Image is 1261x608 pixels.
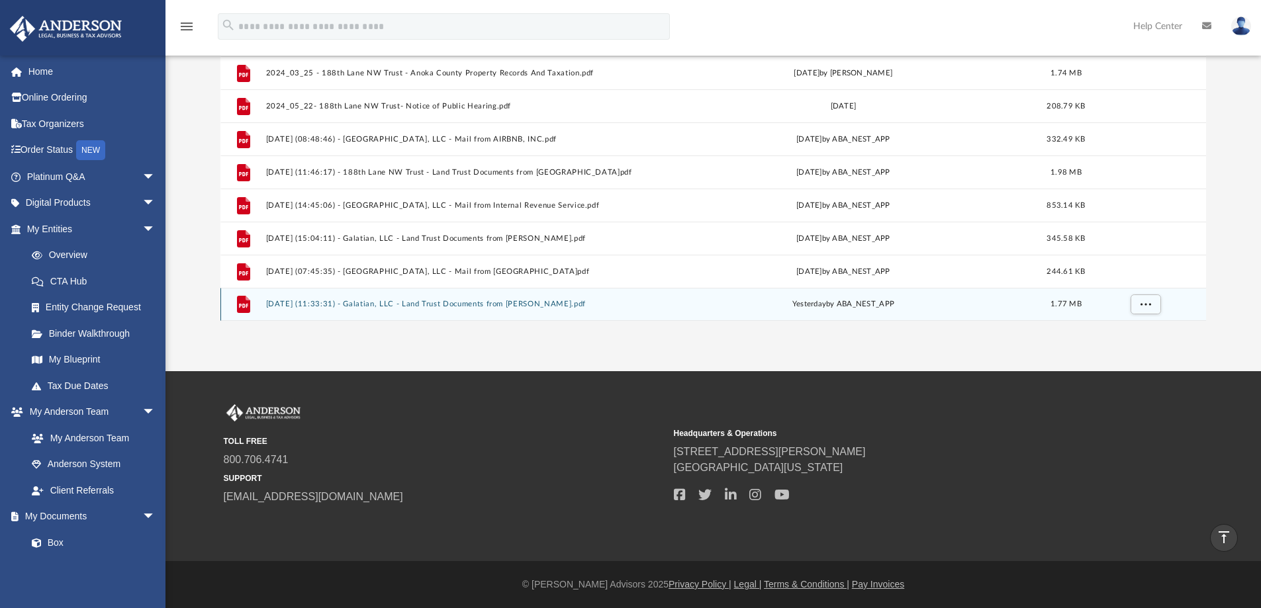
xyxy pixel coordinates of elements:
[19,268,175,294] a: CTA Hub
[224,454,289,465] a: 800.706.4741
[1047,135,1085,142] span: 332.49 KB
[165,578,1261,591] div: © [PERSON_NAME] Advisors 2025
[1216,529,1232,545] i: vertical_align_top
[1051,168,1082,175] span: 1.98 MB
[19,556,169,582] a: Meeting Minutes
[1051,69,1082,76] span: 1.74 MB
[1210,524,1238,552] a: vertical_align_top
[653,265,1034,277] div: [DATE] by ABA_NEST_APP
[19,477,169,503] a: Client Referrals
[852,579,904,589] a: Pay Invoices
[224,404,303,421] img: Anderson Advisors Platinum Portal
[1047,267,1085,275] span: 244.61 KB
[265,168,647,177] button: [DATE] (11:46:17) - 188th Lane NW Trust - Land Trust Documents from [GEOGRAPHIC_DATA]pdf
[224,435,665,447] small: TOLL FREE
[179,19,195,34] i: menu
[1051,300,1082,308] span: 1.77 MB
[653,100,1034,112] div: [DATE]
[142,503,169,531] span: arrow_drop_down
[179,25,195,34] a: menu
[265,102,647,110] button: 2024_05_22- 188th Lane NW Trust- Notice of Public Hearing.pdf
[9,190,175,216] a: Digital Productsarrow_drop_down
[224,491,403,502] a: [EMAIL_ADDRESS][DOMAIN_NAME]
[19,372,175,399] a: Tax Due Dates
[669,579,731,589] a: Privacy Policy |
[224,472,665,484] small: SUPPORT
[9,399,169,425] a: My Anderson Teamarrow_drop_down
[265,234,647,243] button: [DATE] (15:04:11) - Galatian, LLC - Land Trust Documents from [PERSON_NAME].pdf
[76,140,105,160] div: NEW
[221,18,236,32] i: search
[764,579,849,589] a: Terms & Conditions |
[19,425,162,451] a: My Anderson Team
[265,300,647,308] button: [DATE] (11:33:31) - Galatian, LLC - Land Trust Documents from [PERSON_NAME].pdf
[142,216,169,243] span: arrow_drop_down
[1231,17,1251,36] img: User Pic
[674,446,866,457] a: [STREET_ADDRESS][PERSON_NAME]
[142,190,169,217] span: arrow_drop_down
[653,133,1034,145] div: [DATE] by ABA_NEST_APP
[653,67,1034,79] div: [DATE] by [PERSON_NAME]
[792,300,825,308] span: yesterday
[9,163,175,190] a: Platinum Q&Aarrow_drop_down
[19,451,169,478] a: Anderson System
[265,135,647,144] button: [DATE] (08:48:46) - [GEOGRAPHIC_DATA], LLC - Mail from AIRBNB, INC.pdf
[265,267,647,276] button: [DATE] (07:45:35) - [GEOGRAPHIC_DATA], LLC - Mail from [GEOGRAPHIC_DATA]pdf
[9,137,175,164] a: Order StatusNEW
[19,242,175,269] a: Overview
[1047,201,1085,208] span: 853.14 KB
[19,347,169,373] a: My Blueprint
[9,85,175,111] a: Online Ordering
[674,427,1115,439] small: Headquarters & Operations
[653,298,1034,310] div: by ABA_NEST_APP
[19,529,162,556] a: Box
[1047,102,1085,109] span: 208.79 KB
[9,503,169,530] a: My Documentsarrow_drop_down
[1047,234,1085,241] span: 345.58 KB
[653,232,1034,244] div: [DATE] by ABA_NEST_APP
[220,47,1207,321] div: grid
[6,16,126,42] img: Anderson Advisors Platinum Portal
[674,462,843,473] a: [GEOGRAPHIC_DATA][US_STATE]
[19,320,175,347] a: Binder Walkthrough
[142,163,169,191] span: arrow_drop_down
[142,399,169,426] span: arrow_drop_down
[19,294,175,321] a: Entity Change Request
[9,216,175,242] a: My Entitiesarrow_drop_down
[9,110,175,137] a: Tax Organizers
[265,69,647,77] button: 2024_03_25 - 188th Lane NW Trust - Anoka County Property Records And Taxation.pdf
[1130,294,1160,314] button: More options
[9,58,175,85] a: Home
[265,201,647,210] button: [DATE] (14:45:06) - [GEOGRAPHIC_DATA], LLC - Mail from Internal Revenue Service.pdf
[653,199,1034,211] div: [DATE] by ABA_NEST_APP
[734,579,762,589] a: Legal |
[653,166,1034,178] div: [DATE] by ABA_NEST_APP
